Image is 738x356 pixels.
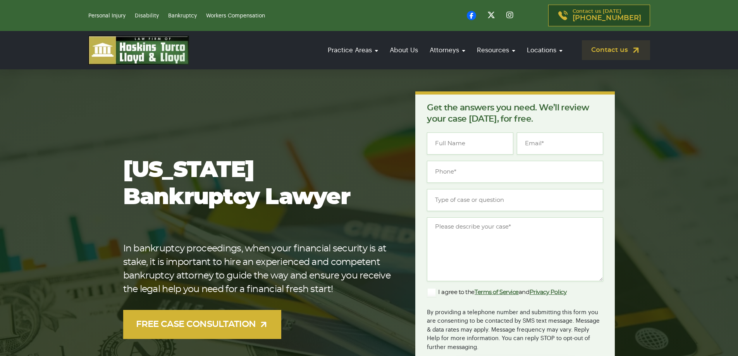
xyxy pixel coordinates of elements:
a: Contact us [DATE][PHONE_NUMBER] [548,5,650,26]
p: In bankruptcy proceedings, when your financial security is at stake, it is important to hire an e... [123,242,391,296]
a: Disability [135,13,159,19]
h1: [US_STATE] Bankruptcy Lawyer [123,157,391,211]
p: Get the answers you need. We’ll review your case [DATE], for free. [427,102,603,125]
input: Email* [517,132,603,155]
a: About Us [386,39,422,61]
input: Full Name [427,132,513,155]
label: I agree to the and [427,288,566,297]
a: Locations [523,39,566,61]
span: [PHONE_NUMBER] [573,14,641,22]
a: Privacy Policy [530,289,567,295]
a: Bankruptcy [168,13,197,19]
p: Contact us [DATE] [573,9,641,22]
a: FREE CASE CONSULTATION [123,310,282,339]
a: Resources [473,39,519,61]
div: By providing a telephone number and submitting this form you are consenting to be contacted by SM... [427,303,603,352]
input: Type of case or question [427,189,603,211]
img: logo [88,36,189,65]
a: Attorneys [426,39,469,61]
a: Contact us [582,40,650,60]
a: Terms of Service [475,289,519,295]
a: Personal Injury [88,13,126,19]
a: Practice Areas [324,39,382,61]
a: Workers Compensation [206,13,265,19]
img: arrow-up-right-light.svg [259,320,268,329]
input: Phone* [427,161,603,183]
